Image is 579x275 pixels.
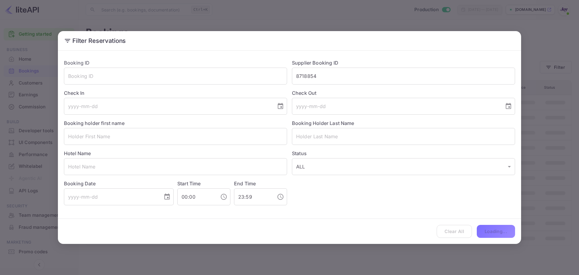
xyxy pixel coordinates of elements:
input: Holder Last Name [292,128,515,145]
label: Start Time [177,181,201,187]
label: Status [292,150,515,157]
label: Check Out [292,89,515,97]
input: Booking ID [64,68,287,85]
button: Choose time, selected time is 11:59 PM [274,191,286,203]
input: Holder First Name [64,128,287,145]
label: Booking ID [64,60,90,66]
button: Choose date [274,100,286,112]
input: hh:mm [234,188,272,205]
button: Choose time, selected time is 12:00 AM [218,191,230,203]
button: Choose date [502,100,514,112]
input: Supplier Booking ID [292,68,515,85]
label: Booking holder first name [64,120,125,126]
label: Booking Date [64,180,174,187]
input: hh:mm [177,188,215,205]
label: Supplier Booking ID [292,60,338,66]
input: yyyy-mm-dd [64,188,159,205]
input: yyyy-mm-dd [64,98,272,115]
label: End Time [234,181,256,187]
input: yyyy-mm-dd [292,98,500,115]
label: Hotel Name [64,150,91,156]
input: Hotel Name [64,158,287,175]
button: Choose date [161,191,173,203]
label: Check In [64,89,287,97]
label: Booking Holder Last Name [292,120,354,126]
h2: Filter Reservations [58,31,521,50]
div: ALL [292,158,515,175]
